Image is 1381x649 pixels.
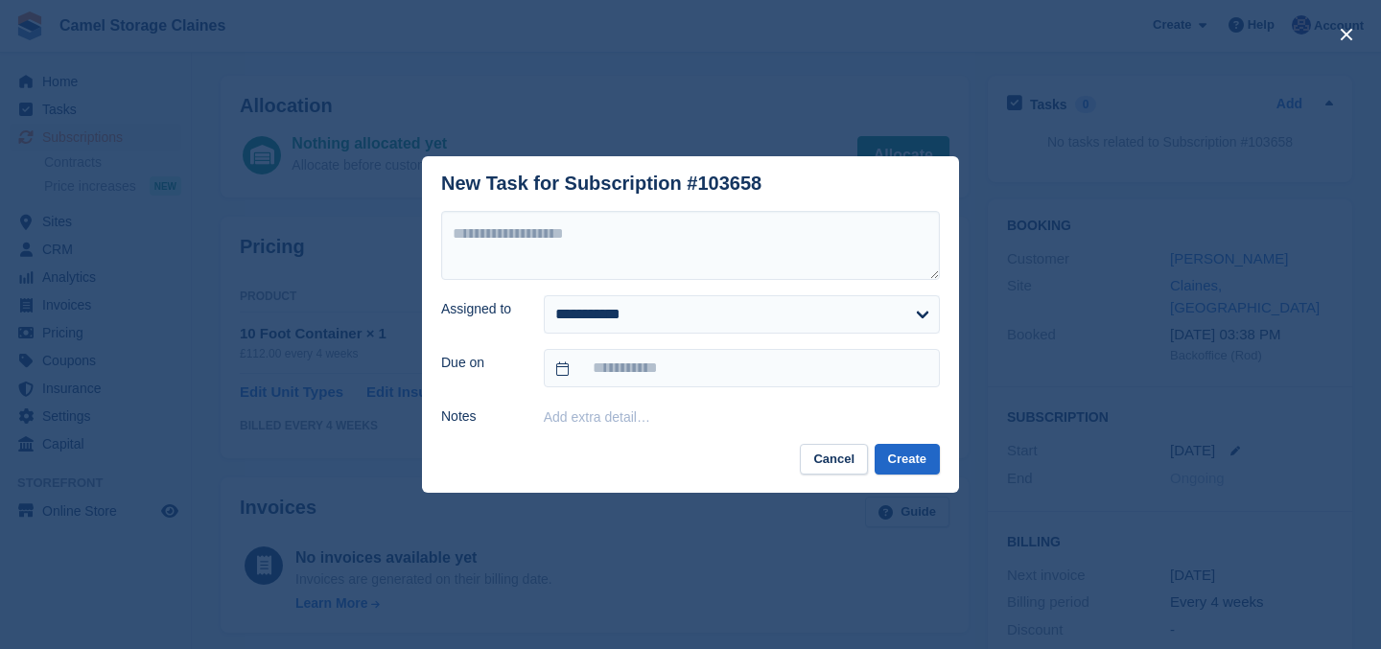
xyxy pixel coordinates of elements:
[875,444,940,475] button: Create
[544,409,650,425] button: Add extra detail…
[441,353,521,373] label: Due on
[441,406,521,427] label: Notes
[441,173,761,195] div: New Task for Subscription #103658
[441,299,521,319] label: Assigned to
[800,444,868,475] button: Cancel
[1331,19,1362,50] button: close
